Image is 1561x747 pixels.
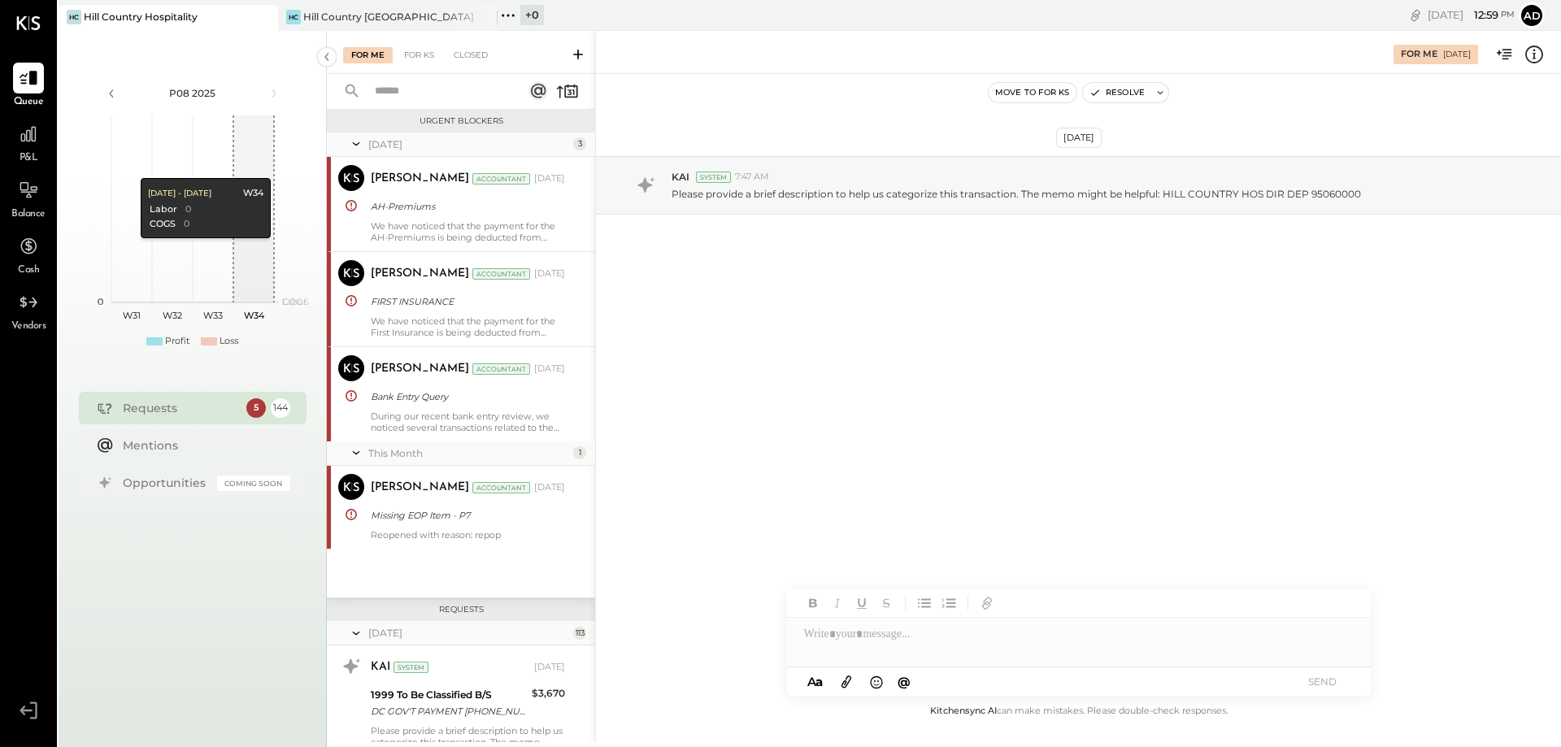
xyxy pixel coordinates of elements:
[534,267,565,280] div: [DATE]
[472,482,530,493] div: Accountant
[1056,128,1102,148] div: [DATE]
[1428,7,1515,23] div: [DATE]
[371,171,469,187] div: [PERSON_NAME]
[368,137,569,151] div: [DATE]
[371,293,560,310] div: FIRST INSURANCE
[368,626,569,640] div: [DATE]
[203,310,223,321] text: W33
[271,398,290,418] div: 144
[573,137,586,150] div: 3
[534,363,565,376] div: [DATE]
[532,685,565,701] div: $3,670
[1,119,56,166] a: P&L
[11,207,46,222] span: Balance
[335,115,587,127] div: Urgent Blockers
[371,361,469,377] div: [PERSON_NAME]
[98,296,103,307] text: 0
[534,661,565,674] div: [DATE]
[976,593,998,614] button: Add URL
[914,593,935,614] button: Unordered List
[371,410,565,433] div: During our recent bank entry review, we noticed several transactions related to the following des...
[472,363,530,375] div: Accountant
[123,400,238,416] div: Requests
[938,593,959,614] button: Ordered List
[394,662,428,673] div: System
[827,593,848,614] button: Italic
[1,63,56,110] a: Queue
[371,266,469,282] div: [PERSON_NAME]
[472,268,530,280] div: Accountant
[893,671,915,692] button: @
[165,335,189,348] div: Profit
[1519,2,1545,28] button: Ad
[343,47,393,63] div: For Me
[14,95,44,110] span: Queue
[1290,671,1355,693] button: SEND
[149,203,176,216] div: Labor
[123,475,209,491] div: Opportunities
[672,187,1361,201] p: Please provide a brief description to help us categorize this transaction. The memo might be help...
[534,481,565,494] div: [DATE]
[1443,49,1471,60] div: [DATE]
[286,10,301,24] div: HC
[1,231,56,278] a: Cash
[534,172,565,185] div: [DATE]
[802,593,824,614] button: Bold
[123,437,282,454] div: Mentions
[243,310,264,321] text: W34
[371,507,560,523] div: Missing EOP Item - P7
[371,220,565,243] div: We have noticed that the payment for the AH-Premiums is being deducted from Dime Bank Account 087...
[371,480,469,496] div: [PERSON_NAME]
[220,335,238,348] div: Loss
[1,175,56,222] a: Balance
[163,310,182,321] text: W32
[573,446,586,459] div: 1
[371,703,527,719] div: DC GOV'T PAYMENT [PHONE_NUMBER] DC
[460,335,471,353] span: #
[303,10,473,24] div: Hill Country [GEOGRAPHIC_DATA]
[371,529,565,541] div: Reopened with reason: repop
[11,319,46,334] span: Vendors
[282,296,307,307] text: Labor
[371,659,390,675] div: KAI
[124,86,262,100] div: P08 2025
[735,171,769,184] span: 7:47 AM
[851,593,872,614] button: Underline
[520,5,544,25] div: + 0
[67,10,81,24] div: HC
[696,172,731,183] div: System
[217,476,290,491] div: Coming Soon
[371,198,560,215] div: AH-Premiums
[371,687,527,703] div: 1999 To Be Classified B/S
[573,627,586,640] div: 113
[246,398,266,418] div: 5
[815,674,823,689] span: a
[672,170,689,184] span: KAI
[149,218,175,231] div: COGS
[147,188,211,199] div: [DATE] - [DATE]
[1407,7,1424,24] div: copy link
[460,240,471,258] span: #
[371,389,560,405] div: Bank Entry Query
[989,83,1076,102] button: Move to for ks
[20,151,38,166] span: P&L
[1401,48,1437,61] div: For Me
[185,203,190,216] div: 0
[368,446,569,460] div: This Month
[123,310,141,321] text: W31
[84,10,198,24] div: Hill Country Hospitality
[183,218,189,231] div: 0
[898,674,911,689] span: @
[876,593,897,614] button: Strikethrough
[472,173,530,185] div: Accountant
[802,673,828,691] button: Aa
[396,47,442,63] div: For KS
[335,604,587,615] div: Requests
[1083,83,1151,102] button: Resolve
[1,287,56,334] a: Vendors
[18,263,39,278] span: Cash
[446,47,496,63] div: Closed
[371,315,565,338] div: We have noticed that the payment for the First Insurance is being deducted from Dime Bank Account...
[242,187,263,200] div: W34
